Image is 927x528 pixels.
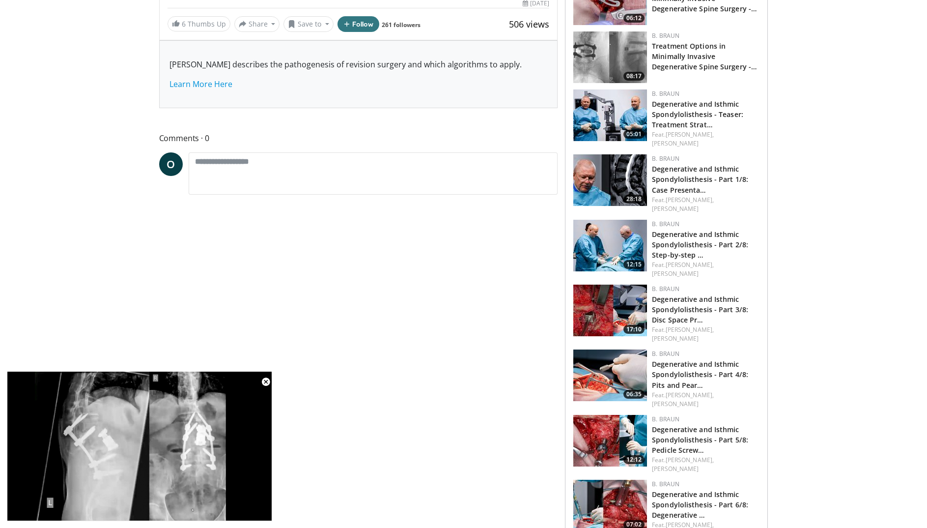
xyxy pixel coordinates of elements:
[623,14,645,23] span: 06:12
[283,16,334,32] button: Save to
[652,230,748,260] a: Degenerative and Isthmic Spondylolisthesis - Part 2/8: Step-by-step …
[623,195,645,204] span: 28:18
[168,16,230,31] a: 6 Thumbs Up
[573,285,647,336] img: caf23db0-13e0-4799-b3f0-4f4d22c61c1d.150x105_q85_crop-smart_upscale.jpg
[256,372,276,392] button: Close
[169,59,548,70] p: [PERSON_NAME] describes the pathogenesis of revision surgery and which algorithms to apply.
[573,31,647,83] img: b4e6c11d-c4c6-4365-936f-0de18851ae20.jpg.150x105_q85_crop-smart_upscale.jpg
[666,391,714,399] a: [PERSON_NAME],
[573,285,647,336] a: 17:10
[573,154,647,206] a: 28:18
[652,334,699,343] a: [PERSON_NAME]
[573,350,647,401] a: 06:35
[573,31,647,83] a: 08:17
[382,21,421,29] a: 261 followers
[652,99,743,129] a: Degenerative and Isthmic Spondylolisthesis - Teaser: Treatment Strat…
[652,41,757,71] a: Treatment Options in Minimally Invasive Degenerative Spine Surgery -…
[573,89,647,141] img: 6e17f3dc-8a11-4bc5-9b16-923e7c776850.150x105_q85_crop-smart_upscale.jpg
[652,456,759,473] div: Feat.
[652,359,748,389] a: Degenerative and Isthmic Spondylolisthesis - Part 4/8: Pits and Pear…
[159,132,558,145] span: Comments 0
[509,18,549,30] span: 506 views
[666,130,714,139] a: [PERSON_NAME],
[666,456,714,464] a: [PERSON_NAME],
[652,391,759,409] div: Feat.
[666,325,714,334] a: [PERSON_NAME],
[652,154,679,163] a: B. Braun
[652,350,679,358] a: B. Braun
[652,261,759,278] div: Feat.
[652,196,759,213] div: Feat.
[623,455,645,464] span: 12:12
[666,261,714,269] a: [PERSON_NAME],
[652,269,699,278] a: [PERSON_NAME]
[573,350,647,401] img: 265a5f7e-258e-4483-9829-47efe8f7bb5c.150x105_q85_crop-smart_upscale.jpg
[652,465,699,473] a: [PERSON_NAME]
[652,164,748,194] a: Degenerative and Isthmic Spondylolisthesis - Part 1/8: Case Presenta…
[7,372,272,521] video-js: Video Player
[652,294,748,324] a: Degenerative and Isthmic Spondylolisthesis - Part 3/8: Disc Space Pr…
[652,31,679,40] a: B. Braun
[652,139,699,147] a: [PERSON_NAME]
[652,220,679,228] a: B. Braun
[652,425,748,455] a: Degenerative and Isthmic Spondylolisthesis - Part 5/8: Pedicle Screw…
[652,205,699,213] a: [PERSON_NAME]
[573,154,647,206] img: 8b3bd64a-5552-441d-b6b3-9ef1b59e1d50.150x105_q85_crop-smart_upscale.jpg
[652,480,679,488] a: B. Braun
[337,16,380,32] button: Follow
[666,196,714,204] a: [PERSON_NAME],
[623,72,645,81] span: 08:17
[573,220,647,271] a: 12:15
[652,415,679,423] a: B. Braun
[182,19,186,29] span: 6
[169,79,232,89] a: Learn More Here
[623,130,645,139] span: 05:01
[573,220,647,271] img: fe84881f-777e-4e8f-b2d0-3ea03d82c989.150x105_q85_crop-smart_upscale.jpg
[623,260,645,269] span: 12:15
[234,16,280,32] button: Share
[573,415,647,467] img: 168a64f6-4d62-4b1b-a17d-2ded7ed54bd1.150x105_q85_crop-smart_upscale.jpg
[623,390,645,399] span: 06:35
[159,152,183,176] a: O
[573,89,647,141] a: 05:01
[652,130,759,148] div: Feat.
[652,325,759,343] div: Feat.
[652,285,679,293] a: B. Braun
[652,490,748,520] a: Degenerative and Isthmic Spondylolisthesis - Part 6/8: Degenerative …
[573,415,647,467] a: 12:12
[652,89,679,98] a: B. Braun
[652,400,699,408] a: [PERSON_NAME]
[623,325,645,334] span: 17:10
